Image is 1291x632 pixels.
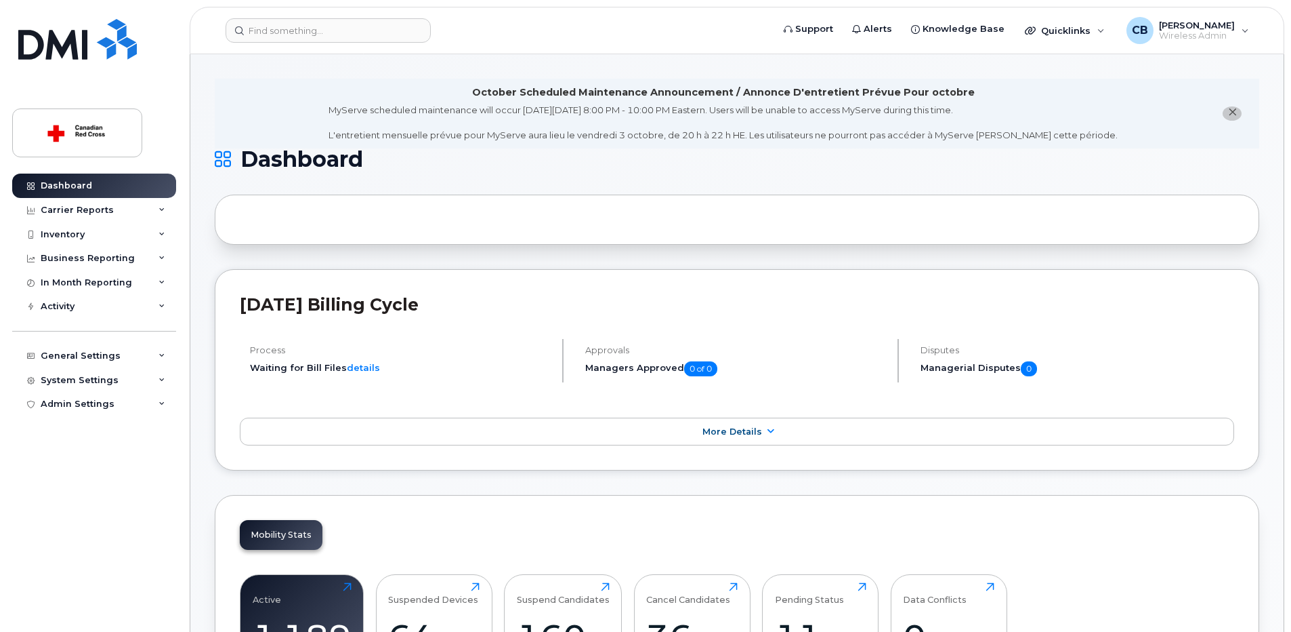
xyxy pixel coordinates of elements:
[517,582,610,605] div: Suspend Candidates
[250,345,551,355] h4: Process
[920,361,1234,376] h5: Managerial Disputes
[253,582,281,605] div: Active
[585,345,886,355] h4: Approvals
[329,104,1118,142] div: MyServe scheduled maintenance will occur [DATE][DATE] 8:00 PM - 10:00 PM Eastern. Users will be u...
[903,582,967,605] div: Data Conflicts
[702,427,762,437] span: More Details
[388,582,478,605] div: Suspended Devices
[775,582,844,605] div: Pending Status
[240,149,363,170] span: Dashboard
[585,361,886,376] h5: Managers Approved
[1223,106,1242,121] button: close notification
[646,582,730,605] div: Cancel Candidates
[240,294,1234,315] h2: [DATE] Billing Cycle
[920,345,1234,355] h4: Disputes
[347,362,380,373] a: details
[250,361,551,374] li: Waiting for Bill Files
[684,361,717,376] span: 0 of 0
[1021,361,1037,376] span: 0
[472,85,975,100] div: October Scheduled Maintenance Announcement / Annonce D'entretient Prévue Pour octobre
